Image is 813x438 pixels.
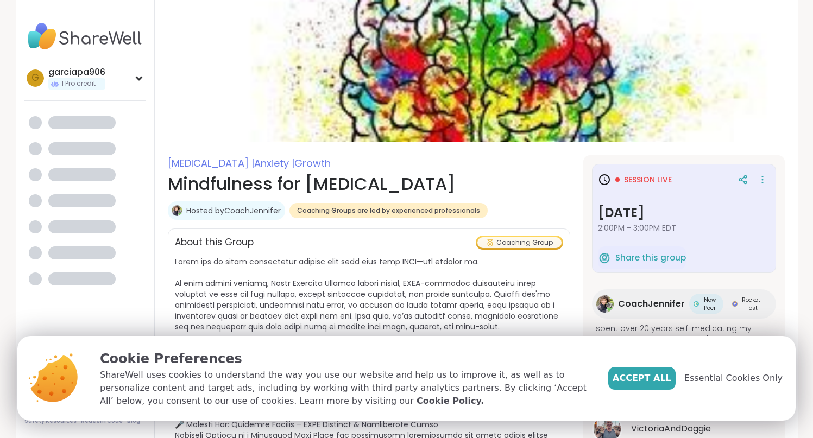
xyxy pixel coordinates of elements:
span: Essential Cookies Only [684,372,783,385]
span: 2:00PM - 3:00PM EDT [598,223,770,233]
p: ShareWell uses cookies to understand the way you use our website and help us to improve it, as we... [100,369,591,408]
h3: [DATE] [598,203,770,223]
span: Accept All [613,372,671,385]
span: Growth [294,156,331,170]
span: I spent over 20 years self-medicating my undiagnosed [MEDICAL_DATA] with alcohol, drugs, and unhe... [592,323,776,366]
a: CoachJenniferCoachJenniferNew PeerNew PeerRocket HostRocket Host [592,289,776,319]
span: Coaching Groups are led by experienced professionals [297,206,480,215]
div: garciapa906 [48,66,105,78]
img: New Peer [694,301,699,307]
button: Share this group [598,246,686,269]
a: Redeem Code [81,417,123,425]
span: 1 Pro credit [61,79,96,88]
span: Share this group [615,252,686,264]
div: Coaching Group [477,237,562,248]
img: CoachJennifer [172,205,182,216]
span: g [31,71,39,85]
img: Rocket Host [732,301,738,307]
span: New Peer [701,296,719,312]
img: ShareWell Nav Logo [24,17,146,55]
span: Session live [624,174,672,185]
span: Rocket Host [740,296,763,312]
button: Accept All [608,367,676,390]
p: Cookie Preferences [100,349,591,369]
a: Safety Resources [24,417,77,425]
a: Cookie Policy. [417,395,484,408]
img: CoachJennifer [596,295,614,313]
h2: About this Group [175,236,254,250]
h1: Mindfulness for [MEDICAL_DATA] [168,171,570,197]
span: [MEDICAL_DATA] | [168,156,254,170]
img: ShareWell Logomark [598,251,611,264]
span: CoachJennifer [618,297,685,310]
span: Anxiety | [254,156,294,170]
a: Hosted byCoachJennifer [186,205,281,216]
span: VictoriaAndDoggie [631,422,711,435]
a: Blog [127,417,140,425]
